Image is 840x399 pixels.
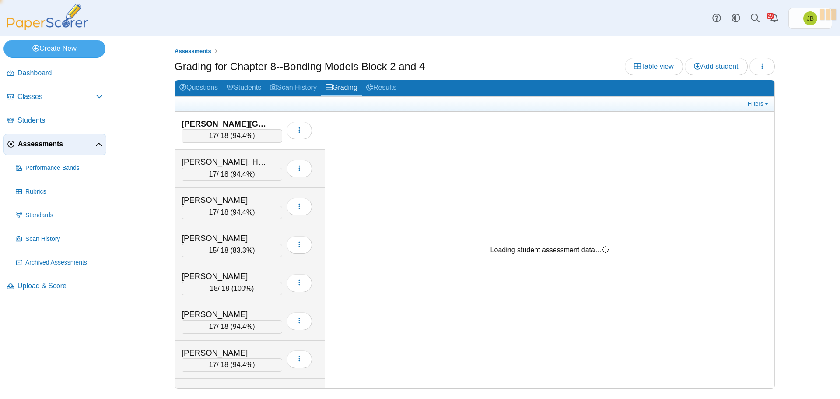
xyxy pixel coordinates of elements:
div: [PERSON_NAME] [182,194,269,206]
a: Alerts [765,9,784,28]
span: 94.4% [233,323,252,330]
a: Upload & Score [3,276,106,297]
div: [PERSON_NAME] [182,385,269,397]
a: Results [362,80,401,96]
span: 18 [210,285,218,292]
span: Students [17,116,103,125]
span: Dashboard [17,68,103,78]
span: Rubrics [25,187,103,196]
a: Filters [745,99,772,108]
a: Assessments [3,134,106,155]
span: 17 [209,361,217,368]
span: 17 [209,132,217,139]
div: [PERSON_NAME] [182,347,269,359]
span: 15 [209,247,217,254]
a: Assessments [172,46,213,57]
span: Joel Boyd [803,11,817,25]
div: / 18 ( ) [182,282,282,295]
div: / 18 ( ) [182,244,282,257]
a: Archived Assessments [12,252,106,273]
span: Standards [25,211,103,220]
a: Add student [685,58,747,75]
div: [PERSON_NAME] [182,309,269,320]
div: Loading student assessment data… [490,245,609,255]
a: Classes [3,87,106,108]
span: Table view [634,63,674,70]
a: Joel Boyd [788,8,832,29]
span: Assessments [175,48,211,54]
a: Scan History [266,80,321,96]
div: / 18 ( ) [182,206,282,219]
div: [PERSON_NAME][GEOGRAPHIC_DATA] [182,118,269,130]
h1: Grading for Chapter 8--Bonding Models Block 2 and 4 [175,59,425,74]
div: [PERSON_NAME] [182,233,269,244]
span: 94.4% [233,361,252,368]
div: / 18 ( ) [182,358,282,371]
span: Add student [694,63,738,70]
span: Classes [17,92,96,102]
div: / 18 ( ) [182,168,282,181]
span: 94.4% [233,170,252,178]
span: 100% [234,285,252,292]
div: / 18 ( ) [182,129,282,142]
span: Assessments [18,139,95,149]
a: Standards [12,205,106,226]
span: Upload & Score [17,281,103,291]
span: 17 [209,323,217,330]
a: Performance Bands [12,158,106,179]
a: Create New [3,40,105,57]
span: Performance Bands [25,164,103,173]
a: Scan History [12,229,106,250]
span: Archived Assessments [25,258,103,267]
a: Students [3,110,106,131]
span: 17 [209,208,217,216]
a: Students [222,80,266,96]
span: 94.4% [233,208,252,216]
a: Questions [175,80,222,96]
span: 83.3% [233,247,252,254]
a: Dashboard [3,63,106,84]
span: Joel Boyd [807,15,814,21]
img: PaperScorer [3,4,91,30]
a: Rubrics [12,181,106,202]
div: [PERSON_NAME], Harmony [182,156,269,168]
div: [PERSON_NAME] [182,271,269,282]
a: Table view [625,58,683,75]
span: 94.4% [233,132,252,139]
a: PaperScorer [3,24,91,32]
div: / 18 ( ) [182,320,282,333]
a: Grading [321,80,362,96]
span: 17 [209,170,217,178]
span: Scan History [25,235,103,244]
